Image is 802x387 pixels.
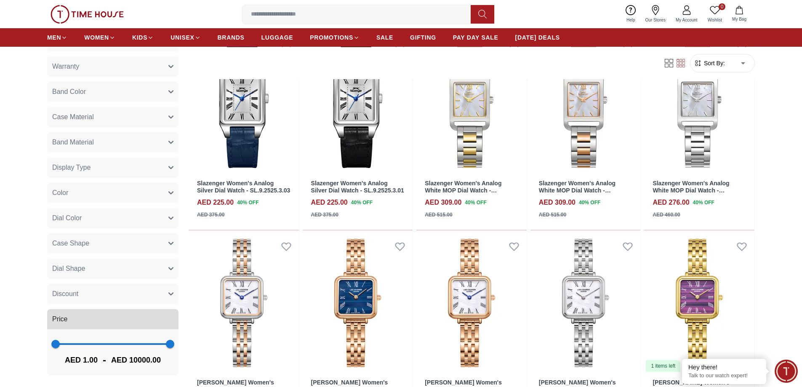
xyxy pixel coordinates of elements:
[465,199,486,206] span: 40 % OFF
[47,233,179,254] button: Case Shape
[727,4,751,24] button: My Bag
[644,234,754,373] a: Lee Cooper Women's Analog PURPLE Dial Watch - LC08226.1801 items left
[672,17,701,23] span: My Account
[52,264,85,274] span: Dial Shape
[410,33,436,42] span: GIFTING
[621,3,640,25] a: Help
[416,34,527,173] img: Slazenger Women's Analog White MOP Dial Watch - SL.9.2521.3.05
[261,33,293,42] span: LUGGAGE
[197,211,224,219] div: AED 375.00
[47,132,179,152] button: Band Material
[539,198,576,208] h4: AED 309.00
[623,17,639,23] span: Help
[425,198,461,208] h4: AED 309.00
[52,87,86,97] span: Band Color
[453,33,498,42] span: PAY DAY SALE
[410,30,436,45] a: GIFTING
[52,289,78,299] span: Discount
[775,360,798,383] div: Chat Widget
[703,3,727,25] a: 0Wishlist
[189,34,299,173] img: Slazenger Women's Analog Silver Dial Watch - SL.9.2525.3.03
[642,17,669,23] span: Our Stores
[640,3,671,25] a: Our Stores
[52,137,94,147] span: Band Material
[111,354,161,366] span: AED 10000.00
[84,30,115,45] a: WOMEN
[310,30,360,45] a: PROMOTIONS
[688,363,760,371] div: Hey there!
[425,180,501,201] a: Slazenger Women's Analog White MOP Dial Watch - SL.9.2521.3.05
[303,234,413,373] img: Lee Cooper Women's Analog Blue Dial Watch - LC08226.490
[197,180,290,194] a: Slazenger Women's Analog Silver Dial Watch - SL.9.2525.3.03
[47,33,61,42] span: MEN
[47,82,179,102] button: Band Color
[530,234,641,373] img: Lee Cooper Women's Analog Beige MOP Dial Watch - LC08226.320
[416,234,527,373] img: Lee Cooper Women's Analog Beige MOP Dial Watch - LC08226.420
[530,34,641,173] img: Slazenger Women's Analog White MOP Dial Watch - SL.9.2521.3.04
[311,198,348,208] h4: AED 225.00
[237,199,258,206] span: 40 % OFF
[51,5,124,24] img: ...
[693,199,714,206] span: 40 % OFF
[702,59,725,67] span: Sort By:
[303,34,413,173] img: Slazenger Women's Analog Silver Dial Watch - SL.9.2525.3.01
[218,30,245,45] a: BRANDS
[189,234,299,373] img: Lee Cooper Women's Analog Blue Mop Dial Watch - LC08226.520
[47,208,179,228] button: Dial Color
[688,372,760,379] p: Talk to our watch expert!
[515,33,560,42] span: [DATE] DEALS
[261,30,293,45] a: LUGGAGE
[646,360,680,372] div: 1 items left
[351,199,373,206] span: 40 % OFF
[644,234,754,373] img: Lee Cooper Women's Analog PURPLE Dial Watch - LC08226.180
[132,33,147,42] span: KIDS
[52,213,82,223] span: Dial Color
[52,163,91,173] span: Display Type
[47,30,67,45] a: MEN
[197,198,234,208] h4: AED 225.00
[453,30,498,45] a: PAY DAY SALE
[376,30,393,45] a: SALE
[579,199,600,206] span: 40 % OFF
[47,157,179,178] button: Display Type
[52,61,79,72] span: Warranty
[376,33,393,42] span: SALE
[171,33,194,42] span: UNISEX
[65,354,98,366] span: AED 1.00
[218,33,245,42] span: BRANDS
[171,30,200,45] a: UNISEX
[47,56,179,77] button: Warranty
[84,33,109,42] span: WOMEN
[719,3,725,10] span: 0
[47,284,179,304] button: Discount
[704,17,725,23] span: Wishlist
[310,33,353,42] span: PROMOTIONS
[47,309,179,329] button: Price
[52,188,68,198] span: Color
[653,180,729,201] a: Slazenger Women's Analog White MOP Dial Watch - SL.9.2521.3.01
[425,211,452,219] div: AED 515.00
[515,30,560,45] a: [DATE] DEALS
[52,314,67,324] span: Price
[311,211,338,219] div: AED 375.00
[644,34,754,173] img: Slazenger Women's Analog White MOP Dial Watch - SL.9.2521.3.01
[729,16,750,22] span: My Bag
[132,30,154,45] a: KIDS
[47,259,179,279] button: Dial Shape
[98,353,111,367] span: -
[653,198,689,208] h4: AED 276.00
[311,180,404,194] a: Slazenger Women's Analog Silver Dial Watch - SL.9.2525.3.01
[694,59,725,67] button: Sort By:
[539,211,566,219] div: AED 515.00
[653,211,680,219] div: AED 460.00
[52,238,89,248] span: Case Shape
[539,180,615,201] a: Slazenger Women's Analog White MOP Dial Watch - SL.9.2521.3.04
